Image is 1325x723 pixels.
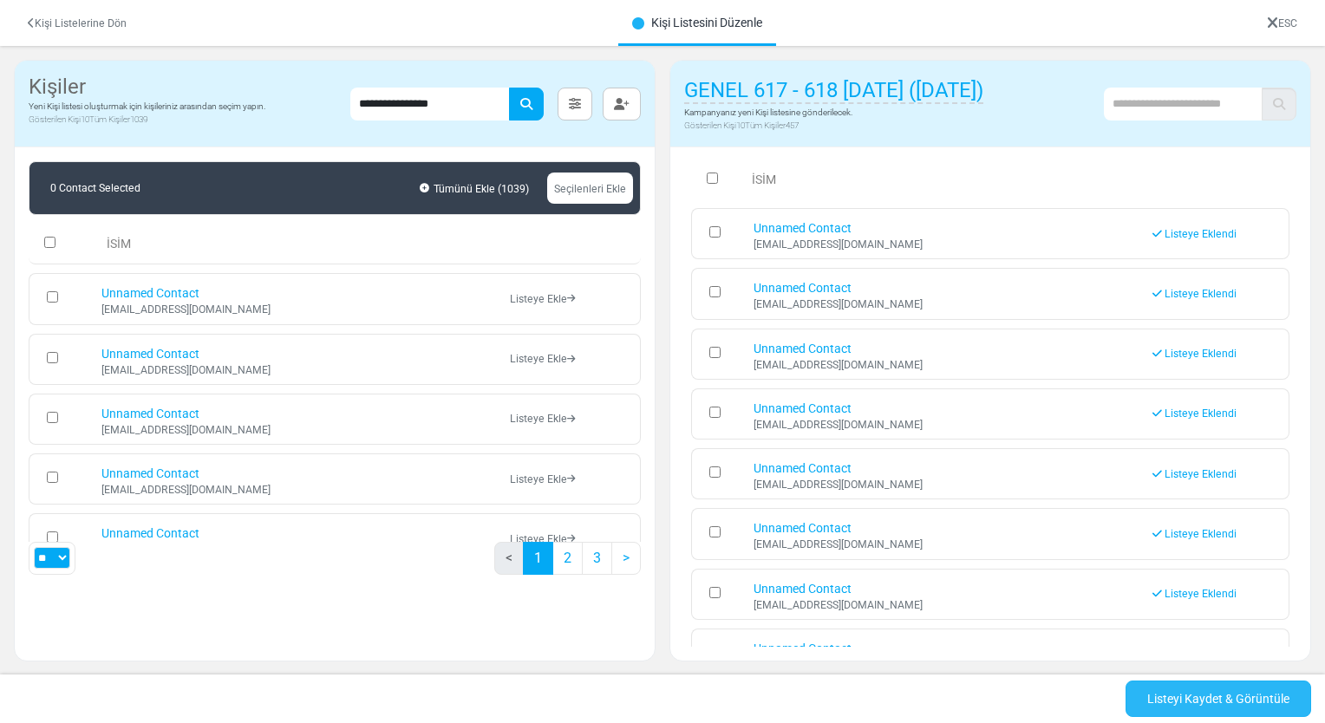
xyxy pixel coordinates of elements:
[101,347,199,361] a: Unnamed Contact
[582,542,612,575] a: 3
[1165,528,1237,540] span: Listeye Eklendi
[786,120,799,130] span: 457
[1152,348,1237,360] a: Listeye Eklendi
[101,466,199,480] a: Unnamed Contact
[29,75,265,100] h5: Kişiler
[101,286,199,300] a: Unnamed Contact
[754,221,852,235] a: Unnamed Contact
[754,239,1135,250] div: [EMAIL_ADDRESS][DOMAIN_NAME]
[1152,588,1237,600] a: Listeye Eklendi
[510,353,575,365] a: Listeye Ekle
[101,526,199,540] a: Unnamed Contact
[1165,348,1237,360] span: Listeye Eklendi
[101,485,493,495] div: [EMAIL_ADDRESS][DOMAIN_NAME]
[754,342,852,355] a: Unnamed Contact
[754,479,1135,490] div: [EMAIL_ADDRESS][DOMAIN_NAME]
[101,304,493,315] div: [EMAIL_ADDRESS][DOMAIN_NAME]
[101,425,493,435] div: [EMAIL_ADDRESS][DOMAIN_NAME]
[29,100,265,113] p: Yeni Kişi listesi oluşturmak için kişileriniz arasından seçim yapın.
[611,542,641,575] a: Next
[1165,407,1237,420] span: Listeye Eklendi
[684,78,983,104] span: GENEL 617 - 618 [DATE] ([DATE])
[1152,228,1237,240] a: Listeye Eklendi
[100,230,138,257] a: İSİM
[754,539,1135,550] div: [EMAIL_ADDRESS][DOMAIN_NAME]
[28,17,127,29] a: Kişi Listelerine Dön
[510,473,575,485] a: Listeye Ekle
[736,120,745,130] span: 10
[754,401,852,415] a: Unnamed Contact
[754,600,1135,610] div: [EMAIL_ADDRESS][DOMAIN_NAME]
[415,175,533,201] a: Tümünü Ekle ( )
[547,173,633,204] a: Seçilenleri Ekle
[754,299,1135,309] div: [EMAIL_ADDRESS][DOMAIN_NAME]
[1165,288,1237,300] span: Listeye Eklendi
[1152,468,1237,480] a: Listeye Eklendi
[754,420,1135,430] div: [EMAIL_ADDRESS][DOMAIN_NAME]
[1152,528,1237,540] a: Listeye Eklendi
[1152,288,1237,300] a: Listeye Eklendi
[36,169,154,207] span: 0 Contact Selected
[754,582,852,596] a: Unnamed Contact
[552,542,583,575] a: 2
[501,183,525,195] span: 1039
[1126,681,1311,717] a: Listeyi Kaydet & Görüntüle
[101,365,493,375] div: [EMAIL_ADDRESS][DOMAIN_NAME]
[684,119,983,132] p: Gösterilen Kişi Tüm Kişiler
[510,533,575,545] a: Listeye Ekle
[754,461,852,475] a: Unnamed Contact
[1165,468,1237,480] span: Listeye Eklendi
[1165,588,1237,600] span: Listeye Eklendi
[754,521,852,535] a: Unnamed Contact
[510,413,575,425] a: Listeye Ekle
[1267,17,1297,29] a: ESC
[1165,228,1237,240] span: Listeye Eklendi
[1152,407,1237,420] a: Listeye Eklendi
[29,113,265,126] p: Gösterilen Kişi Tüm Kişiler
[752,173,776,186] a: İSİM
[684,106,983,119] p: Kampanyanız yeni Kişi listesine gönderilecek.
[754,642,852,655] a: Unnamed Contact
[510,293,575,305] a: Listeye Ekle
[101,407,199,420] a: Unnamed Contact
[81,114,89,124] span: 10
[130,114,147,124] span: 1039
[754,360,1135,370] div: [EMAIL_ADDRESS][DOMAIN_NAME]
[523,542,553,575] a: 1
[754,281,852,295] a: Unnamed Contact
[494,542,641,589] nav: Pages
